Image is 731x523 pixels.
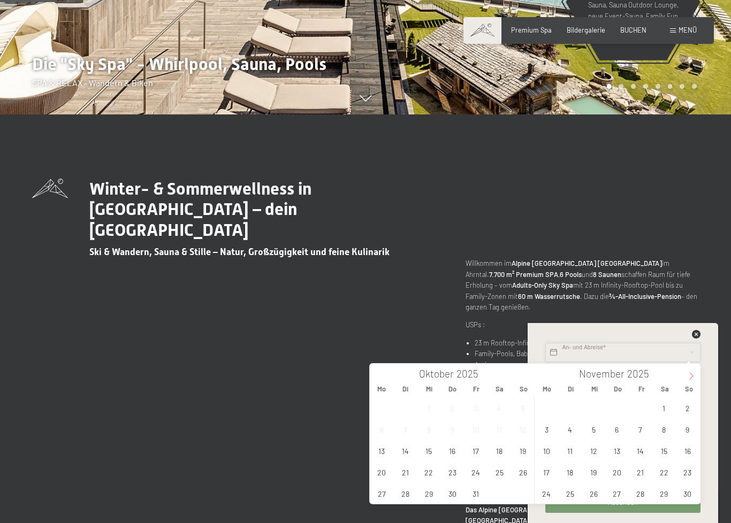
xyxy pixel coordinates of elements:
strong: 8 Saunen [593,270,621,279]
span: Oktober 30, 2025 [442,483,463,504]
div: Carousel Page 1 (Current Slide) [607,84,612,89]
strong: Adults-Only Sky Spa [512,281,573,289]
span: November 13, 2025 [606,440,627,461]
span: Oktober 5, 2025 [513,397,534,418]
a: Premium Spa [511,26,552,34]
span: November 30, 2025 [677,483,698,504]
span: November 22, 2025 [653,462,674,482]
span: Oktober 21, 2025 [395,462,416,482]
span: Sa [653,386,677,393]
span: Mo [370,386,393,393]
span: Oktober 25, 2025 [489,462,510,482]
span: Oktober 27, 2025 [371,483,392,504]
div: Carousel Page 6 [668,84,673,89]
span: November 25, 2025 [560,483,581,504]
span: Winter- & Sommerwellness in [GEOGRAPHIC_DATA] – dein [GEOGRAPHIC_DATA] [89,179,311,240]
span: Oktober 26, 2025 [513,462,534,482]
li: 23 m Rooftop-Infinity-Pool & Panorama-Sauna (Adults-Only) [475,337,699,348]
span: November 10, 2025 [536,440,557,461]
span: November 2, 2025 [677,397,698,418]
span: Oktober 7, 2025 [395,419,416,440]
span: Oktober 24, 2025 [466,462,486,482]
strong: Alpine [GEOGRAPHIC_DATA] [GEOGRAPHIC_DATA] [512,259,662,267]
span: November 6, 2025 [606,419,627,440]
strong: ¾-All-Inclusive-Pension [609,292,681,301]
span: November 24, 2025 [536,483,557,504]
span: Oktober 20, 2025 [371,462,392,482]
span: November 7, 2025 [630,419,651,440]
span: Oktober 1, 2025 [418,397,439,418]
div: Carousel Page 4 [643,84,648,89]
input: Year [625,367,660,380]
span: November 18, 2025 [560,462,581,482]
span: Oktober 4, 2025 [489,397,510,418]
span: Oktober 29, 2025 [418,483,439,504]
span: Di [393,386,417,393]
span: November 1, 2025 [653,397,674,418]
span: Mo [535,386,559,393]
span: November 15, 2025 [653,440,674,461]
span: So [512,386,535,393]
strong: 6 Pools [560,270,582,279]
span: Sa [488,386,512,393]
div: Carousel Pagination [603,84,697,89]
span: Oktober 2, 2025 [442,397,463,418]
input: Year [454,367,489,380]
span: Di [559,386,582,393]
p: USPs : [466,319,699,330]
span: Oktober 17, 2025 [466,440,486,461]
span: Oktober 8, 2025 [418,419,439,440]
div: Carousel Page 3 [631,84,636,89]
span: November 5, 2025 [583,419,604,440]
div: Carousel Page 2 [619,84,623,89]
span: November 26, 2025 [583,483,604,504]
span: November 12, 2025 [583,440,604,461]
span: Oktober 6, 2025 [371,419,392,440]
span: November 11, 2025 [560,440,581,461]
div: Carousel Page 7 [680,84,684,89]
span: Oktober 16, 2025 [442,440,463,461]
span: November 9, 2025 [677,419,698,440]
span: Oktober 13, 2025 [371,440,392,461]
span: So [677,386,700,393]
div: Carousel Page 5 [656,84,660,89]
span: November 19, 2025 [583,462,604,482]
span: Ski & Wandern, Sauna & Stille – Natur, Großzügigkeit und feine Kulinarik [89,247,390,257]
strong: 60 m Wasserrutsche [518,292,580,301]
span: November 23, 2025 [677,462,698,482]
span: Fr [630,386,653,393]
span: Oktober 11, 2025 [489,419,510,440]
span: Oktober 19, 2025 [513,440,534,461]
span: November 21, 2025 [630,462,651,482]
span: November 16, 2025 [677,440,698,461]
strong: 7.700 m² Premium SPA [489,270,558,279]
span: Oktober [419,369,454,379]
span: Do [606,386,630,393]
span: Oktober 10, 2025 [466,419,486,440]
a: BUCHEN [620,26,646,34]
span: Oktober 23, 2025 [442,462,463,482]
span: November 28, 2025 [630,483,651,504]
div: Carousel Page 8 [692,84,697,89]
span: Fr [465,386,488,393]
span: Oktober 15, 2025 [418,440,439,461]
span: November 4, 2025 [560,419,581,440]
a: Bildergalerie [567,26,605,34]
span: November 20, 2025 [606,462,627,482]
span: Mi [417,386,441,393]
span: November 8, 2025 [653,419,674,440]
span: November 29, 2025 [653,483,674,504]
span: Oktober 9, 2025 [442,419,463,440]
span: November [579,369,625,379]
li: Family-Pools, Babybecken & 60 m Rutsche – getrennte Zonen für Ruhe & Action [475,348,699,370]
span: Do [441,386,465,393]
span: Mi [583,386,606,393]
span: Oktober 12, 2025 [513,419,534,440]
span: Oktober 14, 2025 [395,440,416,461]
span: Oktober 28, 2025 [395,483,416,504]
span: November 17, 2025 [536,462,557,482]
span: Menü [679,26,697,34]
